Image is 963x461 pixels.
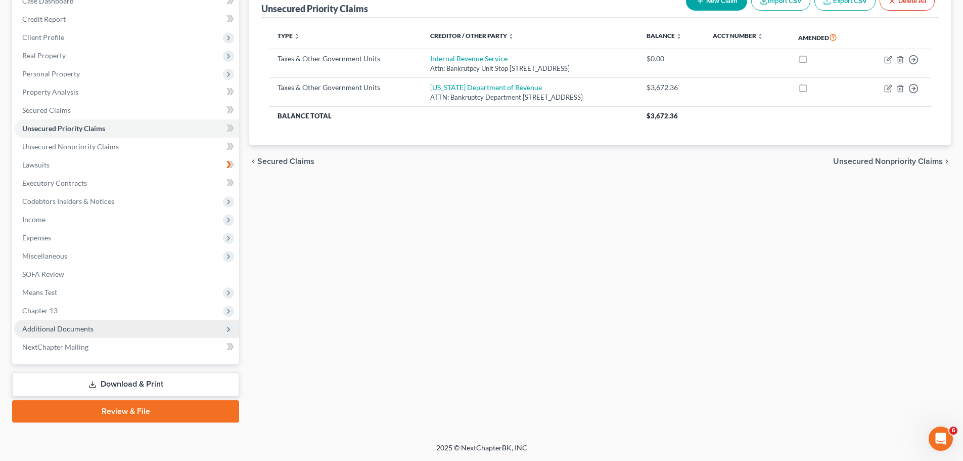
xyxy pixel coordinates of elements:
a: Review & File [12,400,239,423]
div: $3,672.36 [647,82,697,93]
a: Balance unfold_more [647,32,682,39]
a: Type unfold_more [278,32,300,39]
button: chevron_left Secured Claims [249,157,314,165]
a: SOFA Review [14,265,239,283]
div: 2025 © NextChapterBK, INC [194,443,770,461]
button: Unsecured Nonpriority Claims chevron_right [833,157,951,165]
a: Acct Number unfold_more [713,32,763,39]
span: Expenses [22,233,51,242]
a: Lawsuits [14,156,239,174]
span: Additional Documents [22,324,94,333]
div: $0.00 [647,54,697,64]
a: Internal Revenue Service [430,54,508,63]
span: Client Profile [22,33,64,41]
span: $3,672.36 [647,112,678,120]
span: Property Analysis [22,88,78,96]
a: [US_STATE] Department of Revenue [430,83,542,92]
i: chevron_left [249,157,257,165]
i: unfold_more [508,33,514,39]
div: Unsecured Priority Claims [261,3,368,15]
span: Real Property [22,51,66,60]
span: Unsecured Priority Claims [22,124,105,133]
span: Executory Contracts [22,179,87,187]
iframe: Intercom live chat [929,427,953,451]
th: Amended [790,26,861,49]
a: Executory Contracts [14,174,239,192]
a: Unsecured Nonpriority Claims [14,138,239,156]
span: Income [22,215,45,224]
div: Attn: Bankrutpcy Unit Stop [STREET_ADDRESS] [430,64,630,73]
a: Download & Print [12,372,239,396]
span: SOFA Review [22,270,64,278]
span: 6 [949,427,957,435]
span: Codebtors Insiders & Notices [22,197,114,205]
a: Creditor / Other Party unfold_more [430,32,514,39]
i: unfold_more [757,33,763,39]
span: Credit Report [22,15,66,23]
div: ATTN: Bankruptcy Department [STREET_ADDRESS] [430,93,630,102]
div: Taxes & Other Government Units [278,54,414,64]
a: Secured Claims [14,101,239,119]
a: Unsecured Priority Claims [14,119,239,138]
i: unfold_more [294,33,300,39]
span: Miscellaneous [22,252,67,260]
span: Unsecured Nonpriority Claims [22,142,119,151]
span: Personal Property [22,69,80,78]
span: Chapter 13 [22,306,58,315]
a: Credit Report [14,10,239,28]
div: Taxes & Other Government Units [278,82,414,93]
span: Secured Claims [257,157,314,165]
a: NextChapter Mailing [14,338,239,356]
i: unfold_more [676,33,682,39]
span: Unsecured Nonpriority Claims [833,157,943,165]
i: chevron_right [943,157,951,165]
a: Property Analysis [14,83,239,101]
th: Balance Total [269,107,638,125]
span: Means Test [22,288,57,297]
span: NextChapter Mailing [22,343,88,351]
span: Lawsuits [22,160,50,169]
span: Secured Claims [22,106,71,114]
